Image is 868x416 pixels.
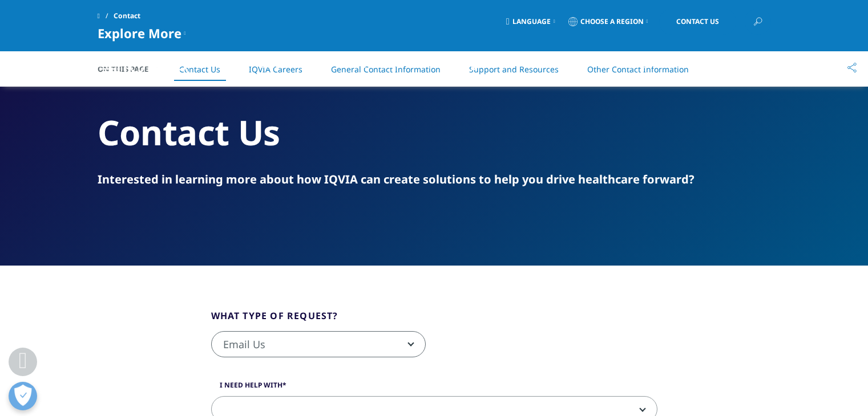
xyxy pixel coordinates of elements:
[260,57,306,71] a: Solutions
[98,111,771,154] h2: Contact Us
[543,57,573,71] a: About
[211,380,657,396] label: I need help with
[193,40,771,93] nav: Primary
[212,332,425,358] span: Email Us
[512,17,551,26] span: Language
[9,382,37,410] button: Open Preferences
[98,172,771,187] div: Interested in learning more about how IQVIA can create solutions to help you drive healthcare for...
[453,57,492,71] a: Insights
[624,57,662,71] a: Careers
[676,18,719,25] span: Contact Us
[98,59,189,75] img: IQVIA Healthcare Information Technology and Pharma Clinical Research Company
[659,9,736,35] a: Contact Us
[580,17,644,26] span: Choose a Region
[211,309,338,331] legend: What type of request?
[211,331,426,357] span: Email Us
[357,57,401,71] a: Products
